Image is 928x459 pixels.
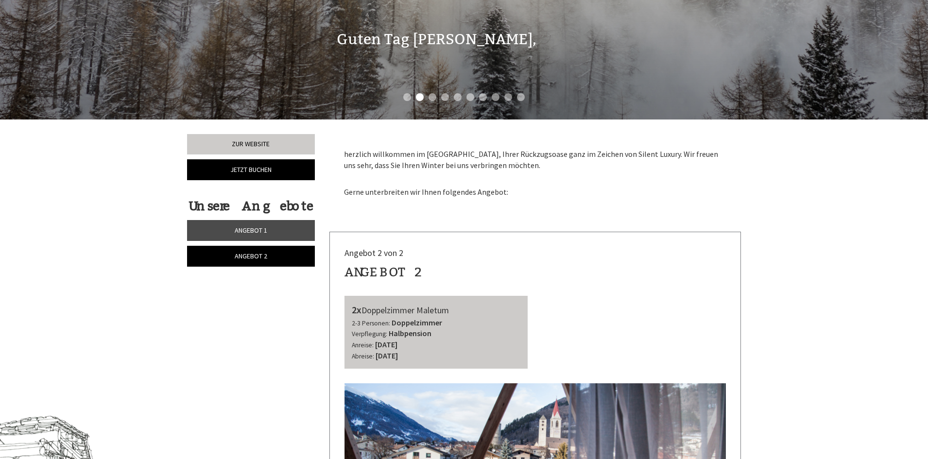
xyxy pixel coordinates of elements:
[344,263,423,281] div: Angebot 2
[352,319,390,327] small: 2-3 Personen:
[352,330,387,338] small: Verpflegung:
[344,149,727,171] p: herzlich willkommen im [GEOGRAPHIC_DATA], Ihrer Rückzugsoase ganz im Zeichen von Silent Luxury. W...
[235,226,267,235] span: Angebot 1
[187,159,315,180] a: Jetzt buchen
[344,247,403,258] span: Angebot 2 von 2
[352,352,374,360] small: Abreise:
[375,340,397,349] b: [DATE]
[352,303,521,317] div: Doppelzimmer Maletum
[389,328,431,338] b: Halbpension
[376,351,398,360] b: [DATE]
[352,341,374,349] small: Anreise:
[337,32,536,48] h1: Guten Tag [PERSON_NAME],
[392,318,442,327] b: Doppelzimmer
[187,197,315,215] div: Unsere Angebote
[352,304,361,316] b: 2x
[344,175,727,198] p: Gerne unterbreiten wir Ihnen folgendes Angebot:
[235,252,267,260] span: Angebot 2
[187,134,315,154] a: Zur Website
